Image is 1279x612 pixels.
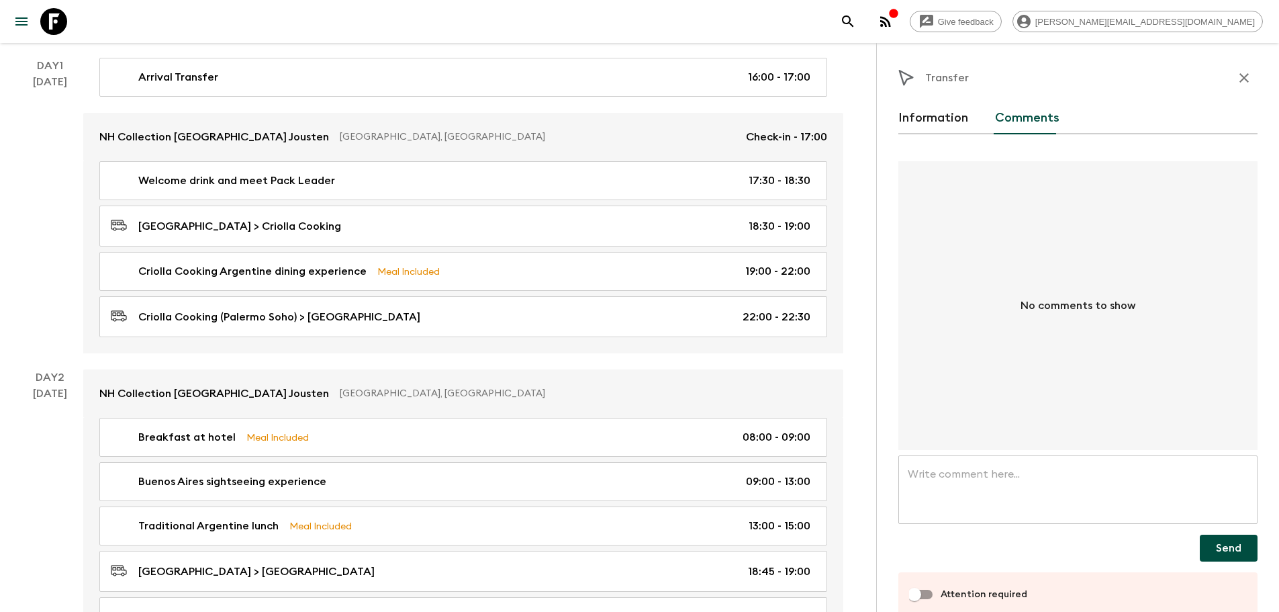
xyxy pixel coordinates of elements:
a: [GEOGRAPHIC_DATA] > [GEOGRAPHIC_DATA]18:45 - 19:00 [99,551,827,592]
p: Day 1 [16,58,83,74]
a: [GEOGRAPHIC_DATA] > Criolla Cooking18:30 - 19:00 [99,206,827,247]
p: Day 2 [16,369,83,386]
p: 13:00 - 15:00 [749,518,810,534]
p: Welcome drink and meet Pack Leader [138,173,335,189]
p: Breakfast at hotel [138,429,236,445]
p: 16:00 - 17:00 [748,69,810,85]
p: Transfer [925,70,969,86]
button: Send [1200,535,1258,562]
p: Meal Included [377,264,440,279]
p: 08:00 - 09:00 [743,429,810,445]
a: NH Collection [GEOGRAPHIC_DATA] Jousten[GEOGRAPHIC_DATA], [GEOGRAPHIC_DATA]Check-in - 17:00 [83,113,843,161]
p: NH Collection [GEOGRAPHIC_DATA] Jousten [99,386,329,402]
button: search adventures [835,8,861,35]
p: Meal Included [289,519,352,533]
p: 09:00 - 13:00 [746,474,810,490]
p: [GEOGRAPHIC_DATA] > [GEOGRAPHIC_DATA] [138,564,375,580]
a: Traditional Argentine lunchMeal Included13:00 - 15:00 [99,507,827,545]
p: [GEOGRAPHIC_DATA] > Criolla Cooking [138,218,341,234]
button: Comments [995,102,1059,134]
div: [PERSON_NAME][EMAIL_ADDRESS][DOMAIN_NAME] [1012,11,1263,32]
button: Information [898,102,968,134]
a: Give feedback [910,11,1002,32]
a: Breakfast at hotelMeal Included08:00 - 09:00 [99,418,827,457]
a: Criolla Cooking (Palermo Soho) > [GEOGRAPHIC_DATA]22:00 - 22:30 [99,296,827,337]
p: Criolla Cooking Argentine dining experience [138,263,367,279]
p: 17:30 - 18:30 [749,173,810,189]
a: NH Collection [GEOGRAPHIC_DATA] Jousten[GEOGRAPHIC_DATA], [GEOGRAPHIC_DATA] [83,369,843,418]
span: Give feedback [931,17,1001,27]
p: Check-in - 17:00 [746,129,827,145]
p: [GEOGRAPHIC_DATA], [GEOGRAPHIC_DATA] [340,387,816,400]
p: 18:30 - 19:00 [749,218,810,234]
p: Traditional Argentine lunch [138,518,279,534]
p: 22:00 - 22:30 [743,309,810,325]
p: 18:45 - 19:00 [748,564,810,580]
p: Buenos Aires sightseeing experience [138,474,326,490]
a: Arrival Transfer16:00 - 17:00 [99,58,827,97]
p: NH Collection [GEOGRAPHIC_DATA] Jousten [99,129,329,145]
p: 19:00 - 22:00 [745,263,810,279]
span: [PERSON_NAME][EMAIL_ADDRESS][DOMAIN_NAME] [1028,17,1262,27]
a: Buenos Aires sightseeing experience09:00 - 13:00 [99,462,827,501]
p: No comments to show [1021,298,1135,314]
a: Welcome drink and meet Pack Leader17:30 - 18:30 [99,161,827,200]
span: Attention required [941,588,1027,601]
a: Criolla Cooking Argentine dining experienceMeal Included19:00 - 22:00 [99,252,827,291]
p: [GEOGRAPHIC_DATA], [GEOGRAPHIC_DATA] [340,130,735,144]
button: menu [8,8,35,35]
p: Arrival Transfer [138,69,218,85]
p: Criolla Cooking (Palermo Soho) > [GEOGRAPHIC_DATA] [138,309,420,325]
p: Meal Included [246,430,309,445]
div: [DATE] [33,74,67,353]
